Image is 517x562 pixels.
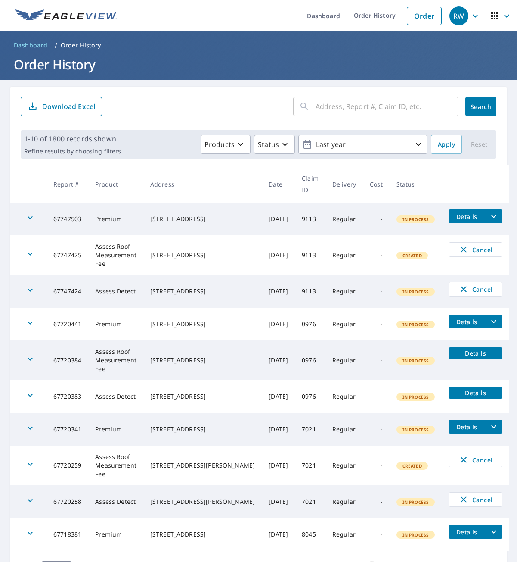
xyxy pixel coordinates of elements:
td: Assess Detect [88,275,143,308]
span: Dashboard [14,41,48,50]
td: 67720341 [46,413,88,446]
input: Address, Report #, Claim ID, etc. [316,94,458,119]
td: [DATE] [262,340,295,380]
th: Claim ID [295,165,325,203]
span: Cancel [458,455,493,465]
td: 7021 [295,485,325,518]
td: - [363,275,390,308]
td: 67747424 [46,275,88,308]
td: Assess Roof Measurement Fee [88,446,143,485]
td: Premium [88,308,143,340]
span: Search [472,103,489,111]
td: Regular [325,275,363,308]
span: Created [397,463,427,469]
button: Apply [431,135,462,154]
p: Order History [61,41,101,50]
td: 67720441 [46,308,88,340]
a: Dashboard [10,38,51,52]
div: [STREET_ADDRESS] [150,530,255,539]
td: 9113 [295,235,325,275]
td: [DATE] [262,413,295,446]
button: Products [201,135,251,154]
td: 8045 [295,518,325,551]
td: 9113 [295,275,325,308]
button: detailsBtn-67720384 [449,347,502,359]
button: filesDropdownBtn-67720441 [485,315,502,328]
span: In Process [397,216,434,222]
td: 7021 [295,446,325,485]
td: Assess Roof Measurement Fee [88,235,143,275]
td: 9113 [295,203,325,235]
th: Delivery [325,165,363,203]
button: filesDropdownBtn-67718381 [485,525,502,539]
div: [STREET_ADDRESS] [150,215,255,223]
span: Details [454,389,497,397]
p: Download Excel [42,102,95,111]
div: [STREET_ADDRESS] [150,251,255,259]
td: 67720259 [46,446,88,485]
p: Products [204,139,235,150]
td: - [363,203,390,235]
button: detailsBtn-67720341 [449,420,485,434]
button: Cancel [449,453,502,467]
td: [DATE] [262,235,295,275]
li: / [55,40,57,50]
span: Details [454,318,480,326]
td: Regular [325,413,363,446]
td: 67718381 [46,518,88,551]
span: In Process [397,427,434,433]
td: [DATE] [262,518,295,551]
td: [DATE] [262,485,295,518]
div: [STREET_ADDRESS] [150,425,255,434]
span: Created [397,253,427,259]
td: [DATE] [262,275,295,308]
div: [STREET_ADDRESS][PERSON_NAME] [150,497,255,506]
div: [STREET_ADDRESS] [150,320,255,328]
td: 0976 [295,340,325,380]
nav: breadcrumb [10,38,507,52]
p: 1-10 of 1800 records shown [24,134,121,144]
span: Cancel [458,494,493,505]
button: detailsBtn-67718381 [449,525,485,539]
td: - [363,308,390,340]
td: - [363,340,390,380]
td: 67747503 [46,203,88,235]
th: Report # [46,165,88,203]
td: Premium [88,413,143,446]
td: [DATE] [262,380,295,413]
td: Regular [325,340,363,380]
div: [STREET_ADDRESS] [150,287,255,296]
span: In Process [397,394,434,400]
button: filesDropdownBtn-67747503 [485,209,502,223]
span: Details [454,349,497,357]
td: 67720258 [46,485,88,518]
button: Cancel [449,492,502,507]
span: Cancel [458,284,493,294]
span: In Process [397,532,434,538]
td: - [363,518,390,551]
button: Cancel [449,242,502,257]
span: In Process [397,289,434,295]
button: detailsBtn-67747503 [449,209,485,223]
span: In Process [397,499,434,505]
th: Date [262,165,295,203]
td: Regular [325,380,363,413]
button: Status [254,135,295,154]
td: - [363,380,390,413]
td: Assess Roof Measurement Fee [88,340,143,380]
td: 67720383 [46,380,88,413]
div: [STREET_ADDRESS][PERSON_NAME] [150,461,255,470]
td: Assess Detect [88,485,143,518]
td: [DATE] [262,446,295,485]
td: 67747425 [46,235,88,275]
td: - [363,446,390,485]
p: Last year [313,137,413,152]
td: [DATE] [262,308,295,340]
th: Product [88,165,143,203]
th: Cost [363,165,390,203]
td: Regular [325,203,363,235]
th: Status [390,165,442,203]
button: Download Excel [21,97,102,116]
div: [STREET_ADDRESS] [150,392,255,401]
span: Details [454,212,480,221]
